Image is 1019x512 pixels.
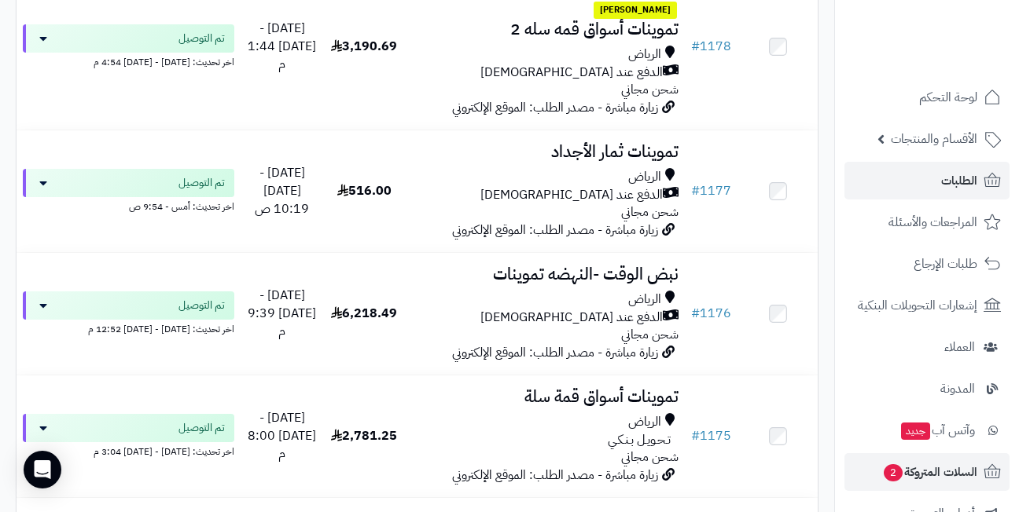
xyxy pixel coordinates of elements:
[912,44,1004,77] img: logo-2.png
[621,80,679,99] span: شحن مجاني
[621,325,679,344] span: شحن مجاني
[914,253,977,275] span: طلبات الإرجاع
[691,181,731,200] a: #1177
[23,442,234,459] div: اخر تحديث: [DATE] - [DATE] 3:04 م
[899,419,975,441] span: وآتس آب
[691,304,731,323] a: #1176
[844,453,1010,491] a: السلات المتروكة2
[337,181,392,200] span: 516.00
[691,181,700,200] span: #
[594,2,677,19] span: [PERSON_NAME]
[621,203,679,221] span: شحن مجاني
[331,304,397,323] span: 6,218.49
[410,143,679,161] h3: تموينات ثمار الأجداد
[248,408,316,463] span: [DATE] - [DATE] 8:00 م
[691,37,731,56] a: #1178
[23,197,234,214] div: اخر تحديث: أمس - 9:54 ص
[178,31,225,46] span: تم التوصيل
[452,221,658,240] span: زيارة مباشرة - مصدر الطلب: الموقع الإلكتروني
[844,203,1010,241] a: المراجعات والأسئلة
[691,426,731,445] a: #1175
[248,19,316,74] span: [DATE] - [DATE] 1:44 م
[410,265,679,283] h3: نبض الوقت -النهضه تموينات
[628,291,661,309] span: الرياض
[331,426,397,445] span: 2,781.25
[178,420,225,436] span: تم التوصيل
[901,422,930,440] span: جديد
[628,413,661,431] span: الرياض
[178,175,225,191] span: تم التوصيل
[844,328,1010,366] a: العملاء
[940,378,975,400] span: المدونة
[480,186,663,204] span: الدفع عند [DEMOGRAPHIC_DATA]
[844,245,1010,283] a: طلبات الإرجاع
[621,448,679,466] span: شحن مجاني
[480,64,663,82] span: الدفع عند [DEMOGRAPHIC_DATA]
[944,336,975,358] span: العملاء
[844,79,1010,116] a: لوحة التحكم
[248,286,316,341] span: [DATE] - [DATE] 9:39 م
[941,170,977,192] span: الطلبات
[178,298,225,313] span: تم التوصيل
[844,411,1010,449] a: وآتس آبجديد
[882,461,977,483] span: السلات المتروكة
[452,466,658,485] span: زيارة مباشرة - مصدر الطلب: الموقع الإلكتروني
[844,370,1010,408] a: المدونة
[410,388,679,406] h3: تموينات أسواق قمة سلة
[23,53,234,69] div: اخر تحديث: [DATE] - [DATE] 4:54 م
[858,294,977,316] span: إشعارات التحويلات البنكية
[884,464,903,481] span: 2
[691,304,700,323] span: #
[691,37,700,56] span: #
[888,211,977,233] span: المراجعات والأسئلة
[480,309,663,327] span: الدفع عند [DEMOGRAPHIC_DATA]
[844,162,1010,199] a: الطلبات
[452,98,658,117] span: زيارة مباشرة - مصدر الطلب: الموقع الإلكتروني
[628,46,661,64] span: الرياض
[23,320,234,336] div: اخر تحديث: [DATE] - [DATE] 12:52 م
[608,431,671,449] span: تـحـويـل بـنـكـي
[24,451,61,488] div: Open Intercom Messenger
[891,128,977,150] span: الأقسام والمنتجات
[331,37,397,56] span: 3,190.69
[255,163,309,218] span: [DATE] - [DATE] 10:19 ص
[691,426,700,445] span: #
[844,287,1010,324] a: إشعارات التحويلات البنكية
[628,168,661,186] span: الرياض
[919,86,977,108] span: لوحة التحكم
[452,343,658,362] span: زيارة مباشرة - مصدر الطلب: الموقع الإلكتروني
[410,20,679,38] h3: تموينات أسواق قمه سله 2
